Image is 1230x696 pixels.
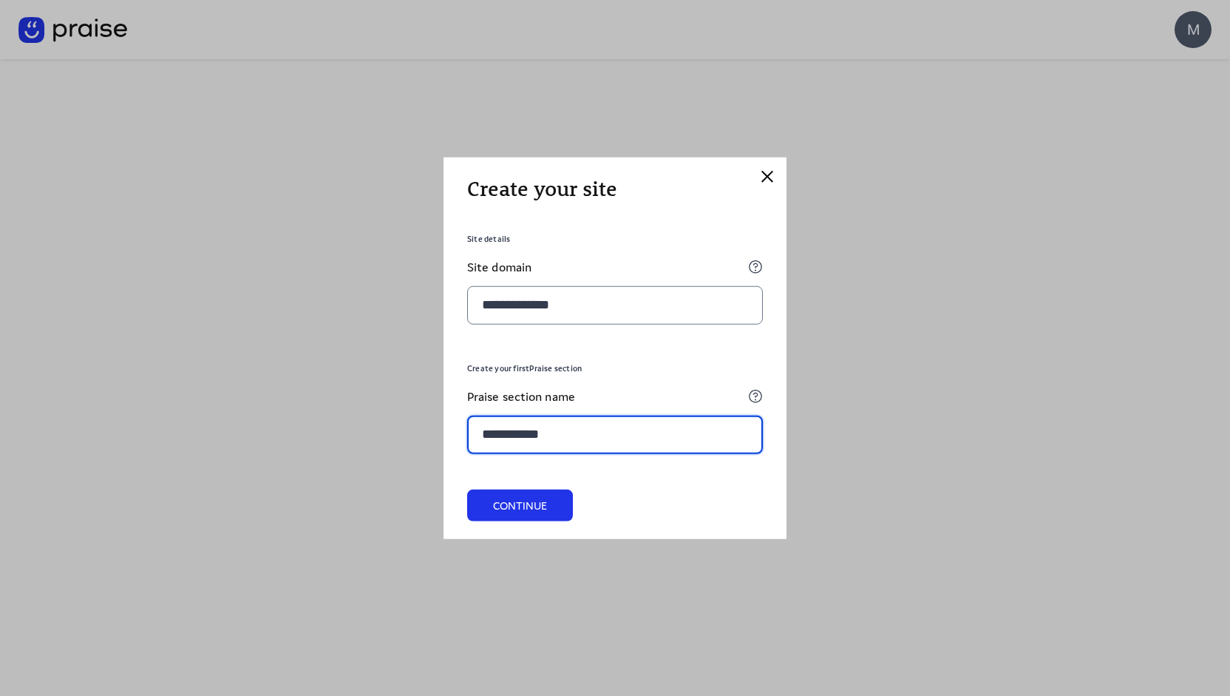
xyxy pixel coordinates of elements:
[467,490,573,521] button: Continue
[467,259,748,275] div: Site domain
[467,362,582,374] span: Create your first Praise section
[467,388,748,405] div: Praise section name
[467,232,510,244] span: Site details
[444,175,786,200] div: Create your site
